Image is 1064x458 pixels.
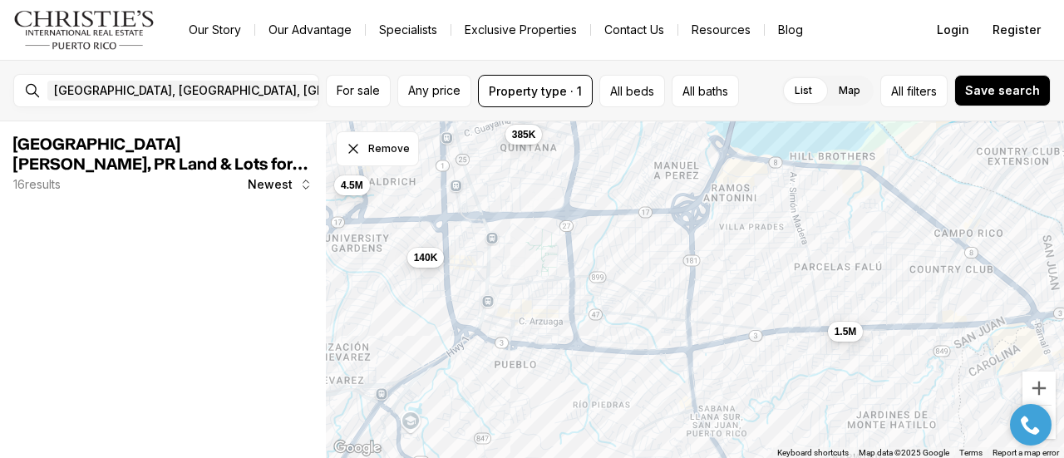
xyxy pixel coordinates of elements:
button: All baths [672,75,739,107]
button: Any price [397,75,471,107]
a: Specialists [366,18,451,42]
span: 1.5M [835,325,857,338]
label: Map [825,76,874,106]
a: Our Advantage [255,18,365,42]
button: Login [927,13,979,47]
button: All beds [599,75,665,107]
img: logo [13,10,155,50]
span: Newest [248,178,293,191]
span: [GEOGRAPHIC_DATA][PERSON_NAME], PR Land & Lots for Sale [13,136,308,193]
span: Any price [408,84,461,97]
a: Our Story [175,18,254,42]
a: Terms [959,448,983,457]
span: 385K [512,128,536,141]
a: Report a map error [993,448,1059,457]
button: Zoom in [1022,372,1056,405]
span: filters [907,82,937,100]
button: 4.5M [334,175,370,195]
p: 16 results [13,178,61,191]
a: Exclusive Properties [451,18,590,42]
button: Save search [954,75,1051,106]
span: [GEOGRAPHIC_DATA], [GEOGRAPHIC_DATA], [GEOGRAPHIC_DATA] [54,84,421,97]
span: For sale [337,84,380,97]
label: List [781,76,825,106]
button: Property type · 1 [478,75,593,107]
span: Save search [965,84,1040,97]
span: Register [993,23,1041,37]
button: 1.5M [828,322,864,342]
button: Contact Us [591,18,677,42]
span: Map data ©2025 Google [859,448,949,457]
span: All [891,82,904,100]
a: Resources [678,18,764,42]
button: 140K [407,248,445,268]
button: 385K [505,125,543,145]
span: 4.5M [341,179,363,192]
button: Dismiss drawing [336,131,419,166]
button: Register [983,13,1051,47]
button: For sale [326,75,391,107]
span: Login [937,23,969,37]
span: 140K [414,251,438,264]
a: Blog [765,18,816,42]
button: Newest [238,168,323,201]
button: Allfilters [880,75,948,107]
